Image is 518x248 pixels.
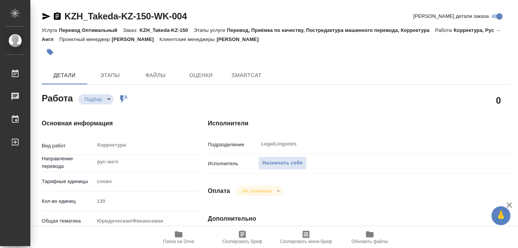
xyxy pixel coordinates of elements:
p: Клиентские менеджеры [160,36,217,42]
p: Перевод Оптимальный [59,27,123,33]
p: [PERSON_NAME] [112,36,160,42]
p: Тарифные единицы [42,178,94,185]
h4: Дополнительно [208,214,510,223]
p: Кол-во единиц [42,197,94,205]
h2: Работа [42,91,73,104]
h4: Исполнители [208,119,510,128]
button: Подбор [82,96,104,103]
span: Скопировать бриф [222,239,262,244]
h4: Основная информация [42,119,177,128]
button: Скопировать бриф [210,227,274,248]
button: Обновить файлы [338,227,402,248]
span: [PERSON_NAME] детали заказа [413,13,489,20]
button: Добавить тэг [42,44,58,60]
div: Юридическая/Финансовая [94,215,199,227]
a: KZH_Takeda-KZ-150-WK-004 [64,11,187,21]
button: Скопировать мини-бриф [274,227,338,248]
input: Пустое поле [94,196,199,207]
span: Назначить себя [262,159,303,167]
div: слово [94,175,199,188]
span: Детали [46,71,83,80]
p: Работа [435,27,454,33]
p: KZH_Takeda-KZ-150 [140,27,194,33]
p: Этапы услуги [194,27,227,33]
button: Назначить себя [258,156,307,170]
button: Скопировать ссылку для ЯМессенджера [42,12,51,21]
p: Направление перевода [42,155,94,170]
p: Заказ: [123,27,139,33]
button: 🙏 [491,206,510,225]
p: Услуга [42,27,59,33]
span: SmartCat [228,71,265,80]
div: Подбор [78,94,113,104]
h4: Оплата [208,186,230,196]
span: Скопировать мини-бриф [280,239,332,244]
span: Обновить файлы [352,239,388,244]
span: 🙏 [494,208,507,224]
button: Папка на Drive [147,227,210,248]
span: Оценки [183,71,219,80]
p: Подразделение [208,141,258,148]
span: Этапы [92,71,128,80]
p: Общая тематика [42,217,94,225]
p: [PERSON_NAME] [217,36,264,42]
span: Папка на Drive [163,239,194,244]
h2: 0 [496,94,501,107]
p: Исполнитель [208,160,258,167]
p: Проектный менеджер [59,36,111,42]
span: Файлы [137,71,174,80]
p: Вид работ [42,142,94,150]
div: Подбор [236,186,283,196]
button: Скопировать ссылку [53,12,62,21]
p: Перевод, Приёмка по качеству, Постредактура машинного перевода, Корректура [227,27,435,33]
button: Не оплачена [240,188,274,194]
